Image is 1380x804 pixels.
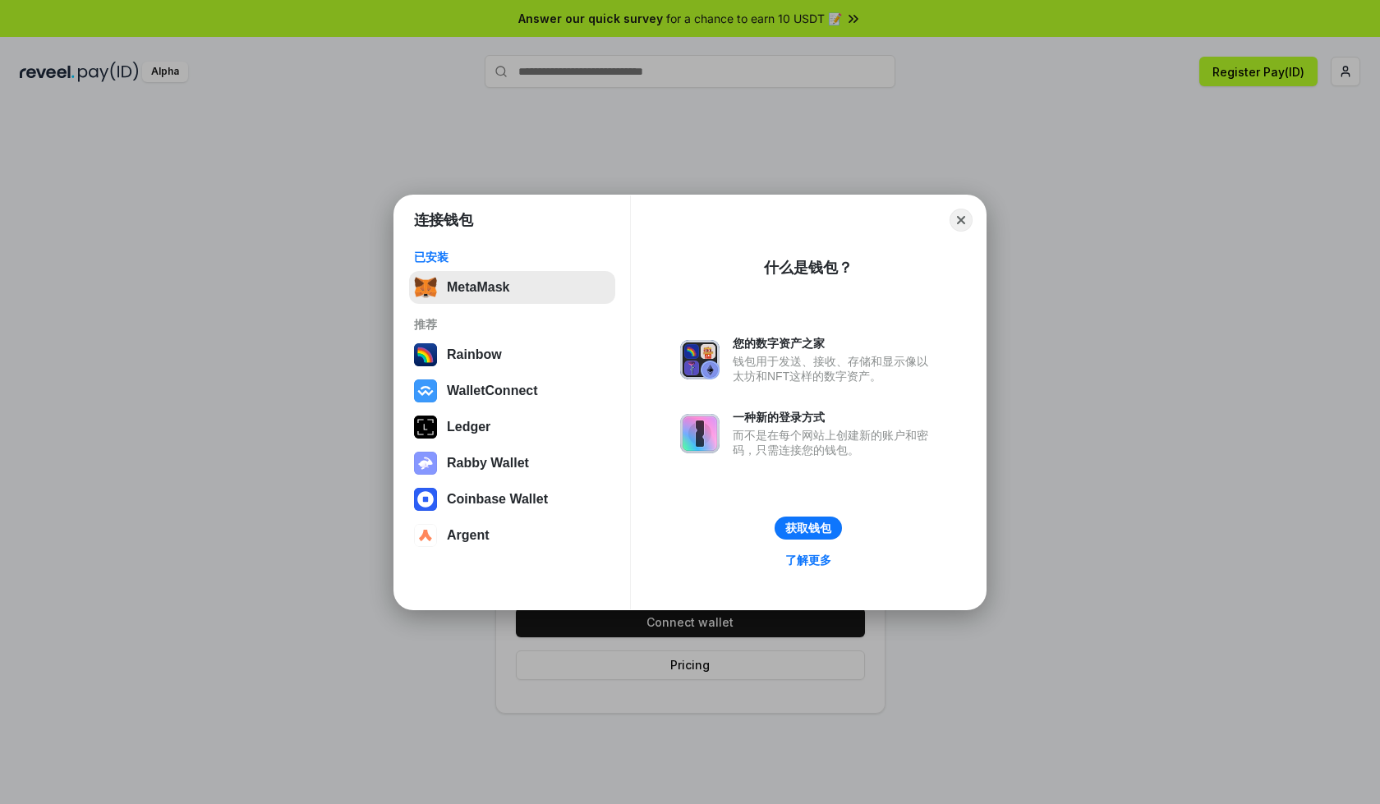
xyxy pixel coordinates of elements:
[414,250,610,264] div: 已安装
[414,488,437,511] img: svg+xml,%3Csvg%20width%3D%2228%22%20height%3D%2228%22%20viewBox%3D%220%200%2028%2028%22%20fill%3D...
[447,492,548,507] div: Coinbase Wallet
[733,410,936,425] div: 一种新的登录方式
[447,456,529,471] div: Rabby Wallet
[414,343,437,366] img: svg+xml,%3Csvg%20width%3D%22120%22%20height%3D%22120%22%20viewBox%3D%220%200%20120%20120%22%20fil...
[414,317,610,332] div: 推荐
[447,528,490,543] div: Argent
[733,336,936,351] div: 您的数字资产之家
[775,517,842,540] button: 获取钱包
[764,258,853,278] div: 什么是钱包？
[409,271,615,304] button: MetaMask
[733,428,936,457] div: 而不是在每个网站上创建新的账户和密码，只需连接您的钱包。
[680,414,720,453] img: svg+xml,%3Csvg%20xmlns%3D%22http%3A%2F%2Fwww.w3.org%2F2000%2Fsvg%22%20fill%3D%22none%22%20viewBox...
[414,276,437,299] img: svg+xml,%3Csvg%20fill%3D%22none%22%20height%3D%2233%22%20viewBox%3D%220%200%2035%2033%22%20width%...
[414,416,437,439] img: svg+xml,%3Csvg%20xmlns%3D%22http%3A%2F%2Fwww.w3.org%2F2000%2Fsvg%22%20width%3D%2228%22%20height%3...
[409,338,615,371] button: Rainbow
[447,280,509,295] div: MetaMask
[414,524,437,547] img: svg+xml,%3Csvg%20width%3D%2228%22%20height%3D%2228%22%20viewBox%3D%220%200%2028%2028%22%20fill%3D...
[414,379,437,402] img: svg+xml,%3Csvg%20width%3D%2228%22%20height%3D%2228%22%20viewBox%3D%220%200%2028%2028%22%20fill%3D...
[680,340,720,379] img: svg+xml,%3Csvg%20xmlns%3D%22http%3A%2F%2Fwww.w3.org%2F2000%2Fsvg%22%20fill%3D%22none%22%20viewBox...
[950,209,973,232] button: Close
[409,447,615,480] button: Rabby Wallet
[409,519,615,552] button: Argent
[785,553,831,567] div: 了解更多
[409,483,615,516] button: Coinbase Wallet
[733,354,936,384] div: 钱包用于发送、接收、存储和显示像以太坊和NFT这样的数字资产。
[409,411,615,443] button: Ledger
[414,210,473,230] h1: 连接钱包
[414,452,437,475] img: svg+xml,%3Csvg%20xmlns%3D%22http%3A%2F%2Fwww.w3.org%2F2000%2Fsvg%22%20fill%3D%22none%22%20viewBox...
[409,374,615,407] button: WalletConnect
[785,521,831,535] div: 获取钱包
[447,347,502,362] div: Rainbow
[447,384,538,398] div: WalletConnect
[775,549,841,571] a: 了解更多
[447,420,490,434] div: Ledger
